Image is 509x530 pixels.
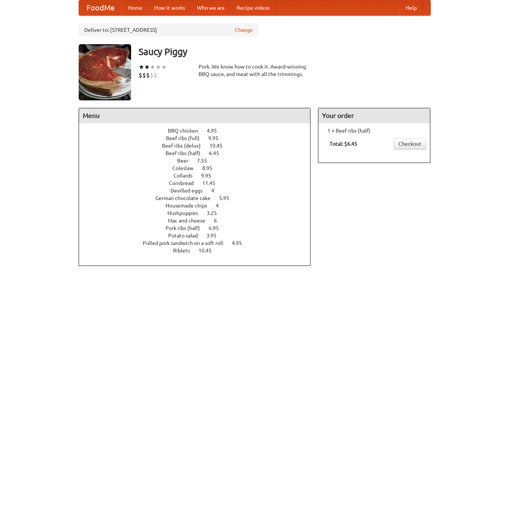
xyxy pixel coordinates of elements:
[166,150,208,156] span: Beef ribs (half)
[168,218,231,224] a: Mac and cheese 6
[202,165,220,171] span: 8.95
[122,0,148,15] a: Home
[142,71,146,79] li: $
[79,108,310,123] h4: Menu
[167,210,231,216] a: Hushpuppies 3.25
[216,203,226,209] span: 4
[155,195,243,201] a: German chocolate cake 5.95
[173,248,225,254] a: Riblets 10.45
[219,195,237,201] span: 5.95
[235,26,253,34] a: Change
[168,233,205,239] span: Potato salad
[79,23,258,37] div: Deliver to: [STREET_ADDRESS]
[79,44,131,100] img: angular.jpg
[199,63,311,78] div: Pork. We know how to cook it. Award-winning BBQ sauce, and meat with all the trimmings.
[202,180,223,186] span: 11.45
[201,173,219,179] span: 9.95
[394,138,426,149] a: Checkout
[168,128,206,134] span: BBQ chicken
[143,240,256,246] a: Pulled pork sandwich on a soft roll 4.95
[177,158,221,164] a: Beer 7.55
[207,210,224,216] span: 3.25
[330,141,357,147] b: Total: $6.45
[166,203,215,209] span: Housemade chips
[318,108,430,123] h4: Your order
[150,71,154,79] li: $
[166,135,232,141] a: Beef ribs (full) 9.95
[197,158,215,164] span: 7.55
[169,180,229,186] a: Cornbread 11.45
[172,165,201,171] span: Coleslaw
[173,173,200,179] span: Collards
[143,240,231,246] span: Pulled pork sandwich on a soft roll
[209,225,226,231] span: 6.95
[139,63,144,71] li: ★
[155,63,161,71] li: ★
[170,188,210,194] span: Devilled eggs
[209,143,230,149] span: 10.45
[166,225,207,231] span: Pork ribs (half)
[209,150,227,156] span: 6.45
[173,248,197,254] span: Riblets
[166,135,207,141] span: Beef ribs (full)
[166,203,233,209] a: Housemade chips 4
[208,135,226,141] span: 9.95
[322,127,426,134] li: 1 × Beef ribs (half)
[169,180,201,186] span: Cornbread
[172,165,226,171] a: Coleslaw 8.95
[167,210,206,216] span: Hushpuppies
[150,63,155,71] li: ★
[154,71,157,79] li: $
[79,0,122,15] a: FoodMe
[166,150,233,156] a: Beef ribs (half) 6.45
[211,188,222,194] span: 4
[146,71,150,79] li: $
[199,248,219,254] span: 10.45
[166,225,233,231] a: Pork ribs (half) 6.95
[148,0,191,15] a: How it works
[139,71,142,79] li: $
[400,0,423,15] a: Help
[168,233,230,239] a: Potato salad 3.95
[206,233,224,239] span: 3.95
[170,188,228,194] a: Devilled eggs 4
[139,44,431,59] h3: Saucy Piggy
[214,218,224,224] span: 6
[144,63,150,71] li: ★
[231,0,276,15] a: Recipe videos
[161,63,167,71] li: ★
[232,240,249,246] span: 4.95
[173,173,225,179] a: Collards 9.95
[155,195,218,201] span: German chocolate cake
[162,143,208,149] span: Beef ribs (delux)
[168,218,213,224] span: Mac and cheese
[168,128,231,134] a: BBQ chicken 4.95
[177,158,196,164] span: Beer
[191,0,231,15] a: Who we are
[162,143,236,149] a: Beef ribs (delux) 10.45
[207,128,224,134] span: 4.95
